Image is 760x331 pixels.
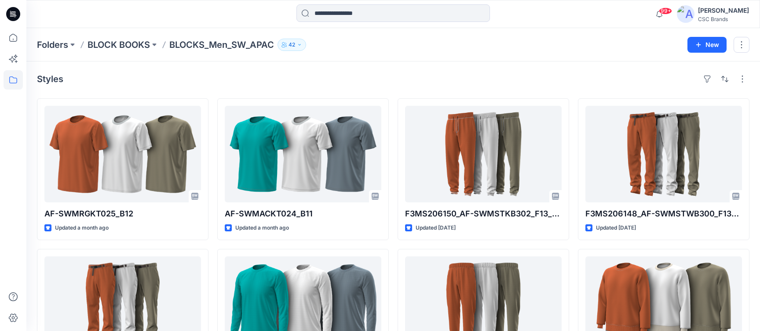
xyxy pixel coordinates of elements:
[278,39,306,51] button: 42
[677,5,694,23] img: avatar
[659,7,672,14] span: 99+
[416,223,456,233] p: Updated [DATE]
[88,39,150,51] a: BLOCK BOOKS
[596,223,636,233] p: Updated [DATE]
[235,223,289,233] p: Updated a month ago
[55,223,109,233] p: Updated a month ago
[37,74,63,84] h4: Styles
[687,37,727,53] button: New
[225,106,381,202] a: AF-SWMACKT024_B11
[585,208,742,220] p: F3MS206148_AF-SWMSTWB300_F13_PASTR_VFA
[698,5,749,16] div: [PERSON_NAME]
[289,40,295,50] p: 42
[225,208,381,220] p: AF-SWMACKT024_B11
[405,106,562,202] a: F3MS206150_AF-SWMSTKB302_F13_PASTR_VFA
[698,16,749,22] div: CSC Brands
[44,208,201,220] p: AF-SWMRGKT025_B12
[405,208,562,220] p: F3MS206150_AF-SWMSTKB302_F13_PASTR_VFA
[44,106,201,202] a: AF-SWMRGKT025_B12
[169,39,274,51] p: BLOCKS_Men_SW_APAC
[37,39,68,51] a: Folders
[585,106,742,202] a: F3MS206148_AF-SWMSTWB300_F13_PASTR_VFA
